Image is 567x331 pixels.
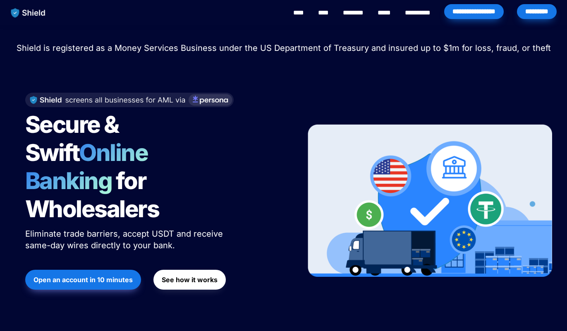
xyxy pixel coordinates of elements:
[7,4,50,22] img: website logo
[153,270,226,290] button: See how it works
[162,276,218,284] strong: See how it works
[25,110,123,167] span: Secure & Swift
[17,43,551,53] span: Shield is registered as a Money Services Business under the US Department of Treasury and insured...
[153,266,226,294] a: See how it works
[25,229,225,250] span: Eliminate trade barriers, accept USDT and receive same-day wires directly to your bank.
[25,139,156,195] span: Online Banking
[25,266,141,294] a: Open an account in 10 minutes
[33,276,133,284] strong: Open an account in 10 minutes
[25,270,141,290] button: Open an account in 10 minutes
[25,167,159,223] span: for Wholesalers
